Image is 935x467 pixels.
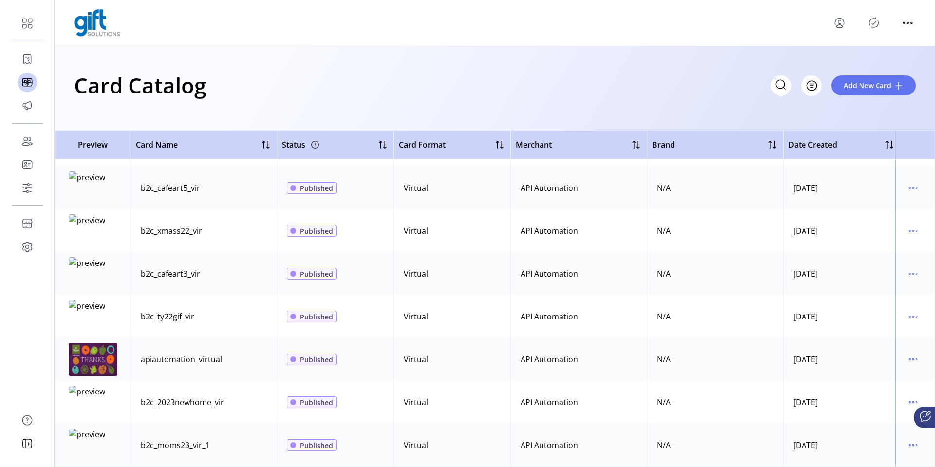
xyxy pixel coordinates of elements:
div: b2c_ty22gif_vir [141,311,194,322]
td: [DATE] [783,338,900,381]
span: Published [300,440,333,450]
div: API Automation [521,354,578,365]
button: menu [905,352,921,367]
div: Virtual [404,311,428,322]
button: Add New Card [831,75,916,95]
button: Publisher Panel [866,15,881,31]
td: [DATE] [783,209,900,252]
div: N/A [657,311,671,322]
td: [DATE] [783,381,900,424]
div: Status [282,137,321,152]
div: apiautomation_virtual [141,354,222,365]
div: b2c_moms23_vir_1 [141,439,210,451]
img: preview [69,429,117,462]
span: Published [300,226,333,236]
span: Date Created [788,139,837,150]
div: API Automation [521,311,578,322]
span: Card Name [136,139,178,150]
div: b2c_cafeart3_vir [141,268,200,280]
button: menu [905,180,921,196]
button: menu [905,266,921,281]
span: Preview [60,139,126,150]
input: Search [771,75,791,96]
div: API Automation [521,182,578,194]
div: N/A [657,439,671,451]
img: preview [69,257,117,290]
img: preview [69,171,117,205]
div: b2c_cafeart5_vir [141,182,200,194]
img: preview [69,214,117,247]
div: API Automation [521,396,578,408]
div: Virtual [404,182,428,194]
div: Virtual [404,439,428,451]
span: Published [300,269,333,279]
img: logo [74,9,120,37]
div: N/A [657,225,671,237]
span: Merchant [516,139,552,150]
div: N/A [657,354,671,365]
h1: Card Catalog [74,68,206,102]
span: Published [300,183,333,193]
div: Virtual [404,225,428,237]
div: b2c_xmass22_vir [141,225,202,237]
button: menu [905,437,921,453]
div: N/A [657,396,671,408]
div: API Automation [521,225,578,237]
td: [DATE] [783,424,900,467]
div: N/A [657,182,671,194]
td: [DATE] [783,252,900,295]
div: API Automation [521,268,578,280]
span: Add New Card [844,80,891,91]
span: Published [300,355,333,365]
span: Published [300,312,333,322]
div: Virtual [404,354,428,365]
span: Published [300,397,333,408]
div: N/A [657,268,671,280]
div: b2c_2023newhome_vir [141,396,224,408]
img: preview [69,300,117,333]
button: menu [832,15,847,31]
button: menu [905,223,921,239]
div: Virtual [404,268,428,280]
td: [DATE] [783,167,900,209]
img: preview [69,386,117,419]
span: Card Format [399,139,446,150]
div: API Automation [521,439,578,451]
button: Filter Button [801,75,822,96]
button: menu [900,15,916,31]
button: menu [905,309,921,324]
div: Virtual [404,396,428,408]
span: Brand [652,139,675,150]
img: preview [69,343,117,376]
button: menu [905,394,921,410]
td: [DATE] [783,295,900,338]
